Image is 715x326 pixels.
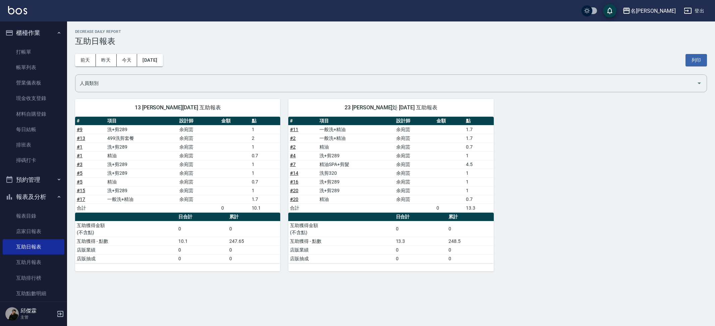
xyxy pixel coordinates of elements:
[106,160,178,169] td: 洗+剪289
[96,54,117,66] button: 昨天
[20,314,55,320] p: 主管
[77,144,82,150] a: #1
[288,213,493,263] table: a dense table
[464,125,494,134] td: 1.7
[290,179,298,184] a: #16
[3,208,64,224] a: 報表目錄
[178,160,219,169] td: 余宛芸
[288,237,394,246] td: 互助獲得 - 點數
[395,169,435,177] td: 余宛芸
[77,135,85,141] a: #13
[3,270,64,286] a: 互助排行榜
[75,254,177,263] td: 店販抽成
[318,169,395,177] td: 洗剪320
[75,37,707,46] h3: 互助日報表
[3,24,64,42] button: 櫃檯作業
[296,104,485,111] span: 23 [PERSON_NAME]彣 [DATE] 互助報表
[177,237,228,246] td: 10.1
[178,143,219,151] td: 余宛芸
[3,239,64,255] a: 互助日報表
[318,195,395,204] td: 精油
[77,197,85,202] a: #17
[75,237,177,246] td: 互助獲得 - 點數
[288,254,394,263] td: 店販抽成
[3,171,64,188] button: 預約管理
[395,160,435,169] td: 余宛芸
[395,177,435,186] td: 余宛芸
[464,204,494,212] td: 13.3
[177,246,228,254] td: 0
[447,213,493,221] th: 累計
[106,117,178,125] th: 項目
[3,301,64,317] a: 互助業績報表
[394,213,447,221] th: 日合計
[250,143,281,151] td: 1
[464,177,494,186] td: 1
[178,151,219,160] td: 余宛芸
[106,186,178,195] td: 洗+剪289
[395,186,435,195] td: 余宛芸
[464,143,494,151] td: 0.7
[250,125,281,134] td: 1
[3,224,64,239] a: 店家日報表
[3,153,64,168] a: 掃碼打卡
[250,151,281,160] td: 0.7
[288,221,394,237] td: 互助獲得金額 (不含點)
[178,125,219,134] td: 余宛芸
[3,91,64,106] a: 現金收支登錄
[290,170,298,176] a: #14
[395,134,435,143] td: 余宛芸
[3,137,64,153] a: 排班表
[106,125,178,134] td: 洗+剪289
[395,195,435,204] td: 余宛芸
[3,286,64,301] a: 互助點數明細
[464,195,494,204] td: 0.7
[288,204,318,212] td: 合計
[250,204,281,212] td: 10.1
[178,134,219,143] td: 余宛芸
[250,134,281,143] td: 2
[77,153,82,158] a: #1
[250,195,281,204] td: 1.7
[77,179,82,184] a: #5
[447,237,493,246] td: 248.5
[3,188,64,206] button: 報表及分析
[75,221,177,237] td: 互助獲得金額 (不含點)
[137,54,163,66] button: [DATE]
[178,195,219,204] td: 余宛芸
[447,246,493,254] td: 0
[177,221,228,237] td: 0
[75,204,106,212] td: 合計
[464,134,494,143] td: 1.7
[228,254,280,263] td: 0
[288,117,318,125] th: #
[8,6,27,14] img: Logo
[3,60,64,75] a: 帳單列表
[250,169,281,177] td: 1
[220,204,250,212] td: 0
[228,237,280,246] td: 247.65
[3,44,64,60] a: 打帳單
[77,188,85,193] a: #15
[681,5,707,17] button: 登出
[290,188,298,193] a: #20
[83,104,272,111] span: 13 [PERSON_NAME][DATE] 互助報表
[228,213,280,221] th: 累計
[178,169,219,177] td: 余宛芸
[318,117,395,125] th: 項目
[20,308,55,314] h5: 邱傑霖
[75,246,177,254] td: 店販業績
[228,221,280,237] td: 0
[290,144,296,150] a: #2
[464,186,494,195] td: 1
[318,143,395,151] td: 精油
[447,221,493,237] td: 0
[106,195,178,204] td: 一般洗+精油
[77,127,82,132] a: #9
[3,122,64,137] a: 每日結帳
[250,160,281,169] td: 1
[177,254,228,263] td: 0
[288,246,394,254] td: 店販業績
[106,169,178,177] td: 洗+剪289
[77,162,82,167] a: #3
